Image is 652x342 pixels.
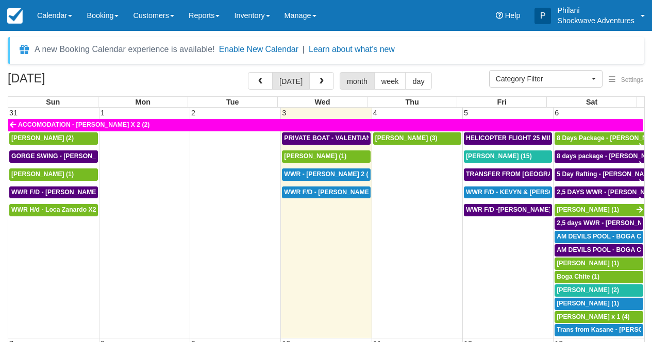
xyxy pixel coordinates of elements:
[282,186,370,199] a: WWR F/D - [PERSON_NAME] x3 (3)
[226,98,239,106] span: Tue
[496,74,589,84] span: Category Filter
[35,43,215,56] div: A new Booking Calendar experience is available!
[489,70,603,88] button: Category Filter
[282,150,370,163] a: [PERSON_NAME] (1)
[557,273,599,280] span: Boga Chite (1)
[557,313,629,320] span: [PERSON_NAME] x 1 (4)
[281,109,287,117] span: 3
[11,170,74,178] span: [PERSON_NAME] (1)
[557,286,619,294] span: [PERSON_NAME] (2)
[303,45,305,54] span: |
[282,168,370,181] a: WWR - [PERSON_NAME] 2 (2)
[9,168,98,181] a: [PERSON_NAME] (1)
[284,189,389,196] span: WWR F/D - [PERSON_NAME] x3 (3)
[135,98,151,106] span: Mon
[557,5,634,15] p: Philani
[375,134,438,142] span: [PERSON_NAME] (3)
[555,150,644,163] a: 8 days package - [PERSON_NAME] X1 (1)
[340,72,375,90] button: month
[272,72,310,90] button: [DATE]
[603,73,649,88] button: Settings
[555,132,644,145] a: 8 Days Package - [PERSON_NAME] (1)
[464,168,552,181] a: TRANSFER FROM [GEOGRAPHIC_DATA] TO VIC FALLS - [PERSON_NAME] X 1 (1)
[555,324,643,336] a: Trans from Kasane - [PERSON_NAME] X4 (4)
[555,298,643,310] a: [PERSON_NAME] (1)
[466,189,597,196] span: WWR F/D - KEVYN & [PERSON_NAME] 2 (2)
[505,11,521,20] span: Help
[11,134,74,142] span: [PERSON_NAME] (2)
[464,186,552,199] a: WWR F/D - KEVYN & [PERSON_NAME] 2 (2)
[284,152,346,160] span: [PERSON_NAME] (1)
[496,12,503,19] i: Help
[282,132,370,145] a: PRIVATE BOAT - VALENTIAN [PERSON_NAME] X 4 (4)
[555,168,644,181] a: 5 Day Rafting - [PERSON_NAME] X1 (1)
[555,284,643,297] a: [PERSON_NAME] (2)
[557,300,619,307] span: [PERSON_NAME] (1)
[18,121,149,128] span: ACCOMODATION - [PERSON_NAME] X 2 (2)
[99,109,106,117] span: 1
[555,231,643,243] a: AM DEVILS POOL - BOGA CHITE X 1 (1)
[555,186,644,199] a: 2,5 DAYS WWR - [PERSON_NAME] X1 (1)
[497,98,507,106] span: Fri
[8,72,138,91] h2: [DATE]
[11,189,119,196] span: WWR F/D - [PERSON_NAME] X 1 (1)
[372,109,378,117] span: 4
[463,109,469,117] span: 5
[46,98,60,106] span: Sun
[621,76,643,83] span: Settings
[9,132,98,145] a: [PERSON_NAME] (2)
[314,98,330,106] span: Wed
[373,132,461,145] a: [PERSON_NAME] (3)
[9,150,98,163] a: GORGE SWING - [PERSON_NAME] X 2 (2)
[555,258,643,270] a: [PERSON_NAME] (1)
[9,186,98,199] a: WWR F/D - [PERSON_NAME] X 1 (1)
[555,217,643,230] a: 2,5 days WWR - [PERSON_NAME] X2 (2)
[557,260,619,267] span: [PERSON_NAME] (1)
[309,45,395,54] a: Learn about what's new
[190,109,196,117] span: 2
[464,150,552,163] a: [PERSON_NAME] (15)
[464,132,552,145] a: HELICOPTER FLIGHT 25 MINS- [PERSON_NAME] X1 (1)
[554,109,560,117] span: 6
[7,8,23,24] img: checkfront-main-nav-mini-logo.png
[557,15,634,26] p: Shockwave Adventures
[405,98,419,106] span: Thu
[534,8,551,24] div: P
[466,134,633,142] span: HELICOPTER FLIGHT 25 MINS- [PERSON_NAME] X1 (1)
[11,152,137,160] span: GORGE SWING - [PERSON_NAME] X 2 (2)
[555,271,643,283] a: Boga Chite (1)
[466,206,579,213] span: WWR F/D -[PERSON_NAME] X 15 (15)
[466,152,532,160] span: [PERSON_NAME] (15)
[405,72,431,90] button: day
[374,72,406,90] button: week
[219,44,298,55] button: Enable New Calendar
[555,311,643,323] a: [PERSON_NAME] x 1 (4)
[557,206,619,213] span: [PERSON_NAME] (1)
[11,206,106,213] span: WWR H/d - Loca Zanardo X2 (2)
[464,204,552,216] a: WWR F/D -[PERSON_NAME] X 15 (15)
[555,244,643,256] a: AM DEVILS POOL - BOGA CHITE X 1 (1)
[8,109,19,117] span: 31
[284,170,374,178] span: WWR - [PERSON_NAME] 2 (2)
[284,134,446,142] span: PRIVATE BOAT - VALENTIAN [PERSON_NAME] X 4 (4)
[586,98,597,106] span: Sat
[9,204,98,216] a: WWR H/d - Loca Zanardo X2 (2)
[8,119,643,131] a: ACCOMODATION - [PERSON_NAME] X 2 (2)
[555,204,644,216] a: [PERSON_NAME] (1)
